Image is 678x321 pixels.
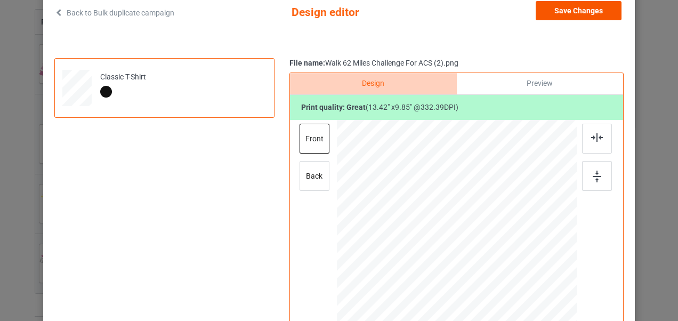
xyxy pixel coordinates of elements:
div: Classic T-Shirt [100,72,146,97]
span: great [346,103,366,111]
span: Design editor [292,1,419,25]
span: ( 13.42 " x 9.85 " @ 332.39 DPI) [366,103,458,111]
img: svg+xml;base64,PD94bWwgdmVyc2lvbj0iMS4wIiBlbmNvZGluZz0iVVRGLTgiPz4KPHN2ZyB3aWR0aD0iMTZweCIgaGVpZ2... [593,171,601,182]
a: Back to Bulk duplicate campaign [54,1,174,25]
div: front [300,124,329,154]
div: Preview [457,73,623,94]
div: Design [290,73,456,94]
span: File name: [289,59,325,67]
b: Print quality: [301,103,366,111]
img: svg+xml;base64,PD94bWwgdmVyc2lvbj0iMS4wIiBlbmNvZGluZz0iVVRGLTgiPz4KPHN2ZyB3aWR0aD0iMjJweCIgaGVpZ2... [591,133,603,142]
span: Walk 62 Miles Challenge For ACS (2).png [325,59,458,67]
div: Classic T-Shirt [54,58,275,118]
div: back [300,161,329,191]
button: Save Changes [536,1,621,20]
